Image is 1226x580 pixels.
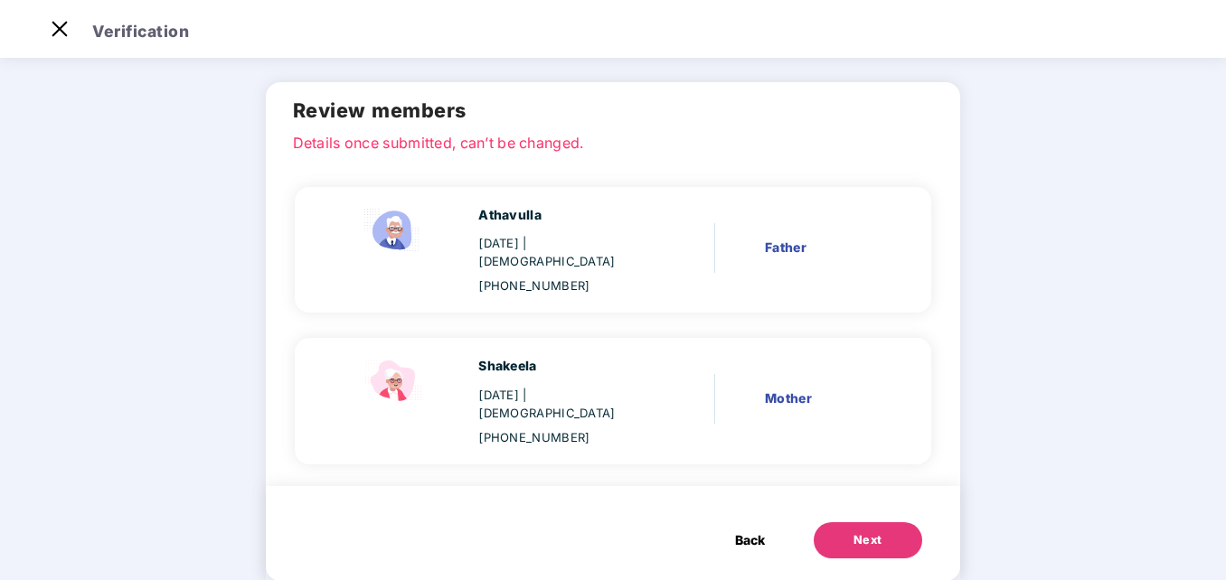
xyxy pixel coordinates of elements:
[478,386,649,423] div: [DATE]
[765,388,878,408] div: Mother
[293,96,934,126] h2: Review members
[357,205,429,256] img: svg+xml;base64,PHN2ZyBpZD0iRmF0aGVyX2ljb24iIHhtbG5zPSJodHRwOi8vd3d3LnczLm9yZy8yMDAwL3N2ZyIgeG1sbn...
[478,428,649,447] div: [PHONE_NUMBER]
[814,522,922,558] button: Next
[478,356,649,376] div: Shakeela
[478,205,649,225] div: Athavulla
[853,531,882,549] div: Next
[478,234,649,271] div: [DATE]
[357,356,429,407] img: svg+xml;base64,PHN2ZyB4bWxucz0iaHR0cDovL3d3dy53My5vcmcvMjAwMC9zdmciIHdpZHRoPSI1NCIgaGVpZ2h0PSIzOC...
[765,238,878,257] div: Father
[293,132,934,148] p: Details once submitted, can’t be changed.
[478,276,649,295] div: [PHONE_NUMBER]
[735,530,765,550] span: Back
[717,522,783,558] button: Back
